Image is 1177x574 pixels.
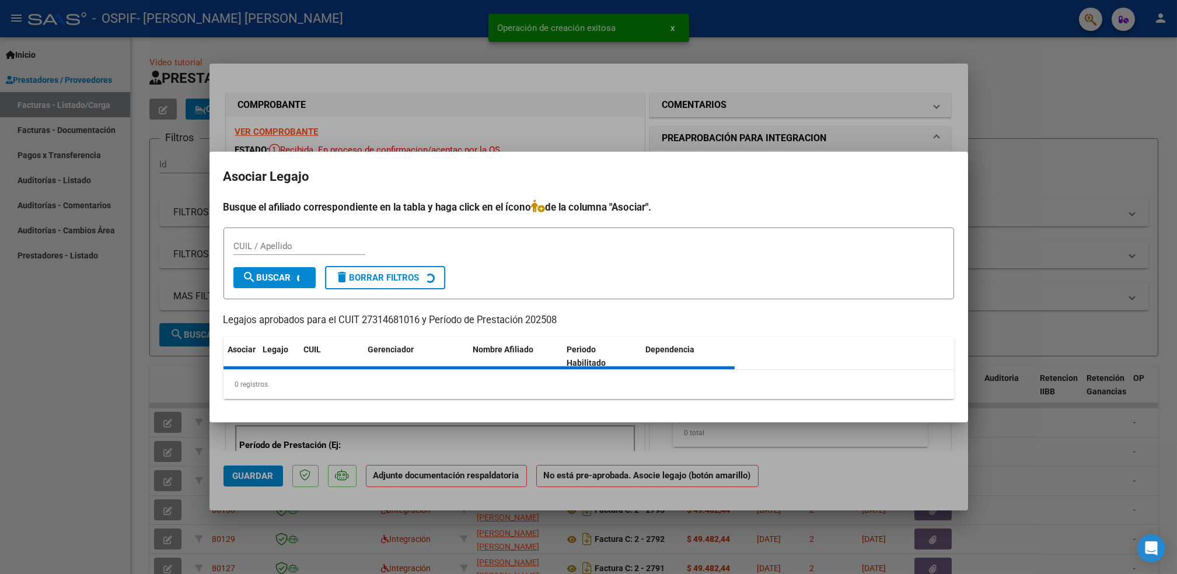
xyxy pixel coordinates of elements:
div: 0 registros [223,370,954,399]
datatable-header-cell: Periodo Habilitado [562,337,641,376]
span: Periodo Habilitado [567,345,606,367]
span: Dependencia [645,345,694,354]
mat-icon: search [243,270,257,284]
span: Gerenciador [368,345,414,354]
span: Borrar Filtros [336,272,420,283]
datatable-header-cell: Asociar [223,337,259,376]
span: Nombre Afiliado [473,345,534,354]
datatable-header-cell: Nombre Afiliado [469,337,563,376]
datatable-header-cell: Gerenciador [364,337,469,376]
button: Borrar Filtros [325,266,445,289]
span: Asociar [228,345,256,354]
mat-icon: delete [336,270,350,284]
span: Buscar [243,272,291,283]
datatable-header-cell: Legajo [259,337,299,376]
p: Legajos aprobados para el CUIT 27314681016 y Período de Prestación 202508 [223,313,954,328]
div: Open Intercom Messenger [1137,534,1165,562]
span: CUIL [304,345,322,354]
h2: Asociar Legajo [223,166,954,188]
button: Buscar [233,267,316,288]
datatable-header-cell: Dependencia [641,337,735,376]
datatable-header-cell: CUIL [299,337,364,376]
span: Legajo [263,345,289,354]
h4: Busque el afiliado correspondiente en la tabla y haga click en el ícono de la columna "Asociar". [223,199,954,215]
